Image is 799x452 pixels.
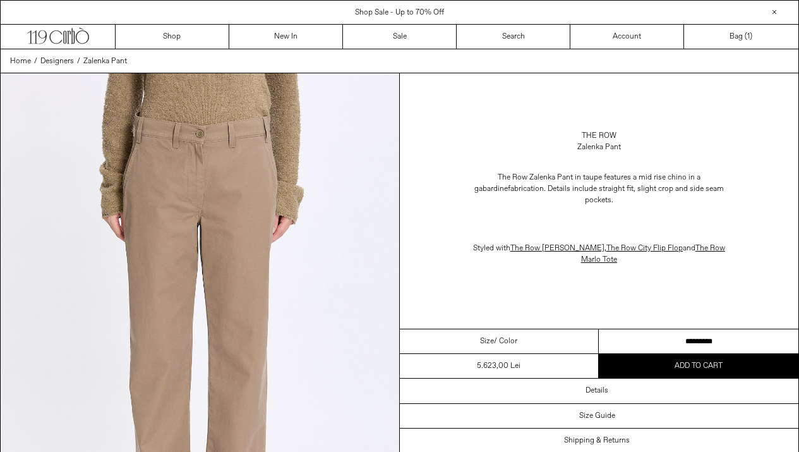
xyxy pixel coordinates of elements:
a: The Row [582,130,616,142]
span: abardine [479,184,508,194]
h3: Details [586,386,608,395]
a: The Row City Flip Flop [606,243,683,253]
span: 1 [747,32,750,42]
p: The Row Zalenka Pant in taupe features a mid rise chino in a g fabrication. Details include strai... [472,166,725,212]
a: Search [457,25,570,49]
span: ) [747,31,752,42]
a: New In [229,25,343,49]
a: Sale [343,25,457,49]
a: The Row [PERSON_NAME] [510,243,604,253]
span: Designers [40,56,74,66]
span: Styled with , and [473,243,725,265]
a: Shop Sale - Up to 70% Off [355,8,444,18]
a: Home [10,56,31,67]
span: Zalenka Pant [83,56,127,66]
span: / [77,56,80,67]
span: Size [480,336,494,347]
a: Designers [40,56,74,67]
a: Zalenka Pant [83,56,127,67]
button: Add to cart [599,354,798,378]
span: / Color [494,336,517,347]
h3: Size Guide [579,412,615,420]
h3: Shipping & Returns [564,436,630,445]
a: Bag () [684,25,798,49]
a: Shop [116,25,229,49]
span: Add to cart [675,361,723,371]
span: / [34,56,37,67]
div: 5.623,00 lei [477,360,520,372]
div: Zalenka Pant [577,142,621,153]
a: Account [570,25,684,49]
span: Home [10,56,31,66]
